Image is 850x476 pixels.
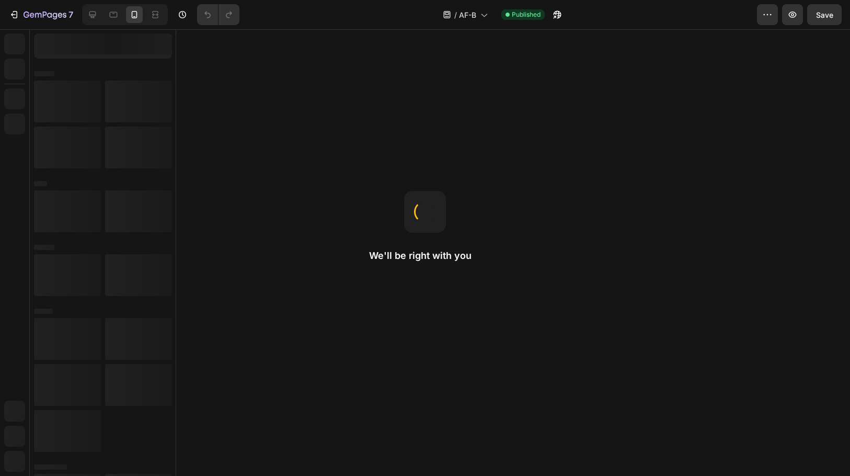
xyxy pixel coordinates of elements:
[816,10,833,19] span: Save
[459,9,476,20] span: AF-B
[512,10,541,19] span: Published
[807,4,842,25] button: Save
[68,8,73,21] p: 7
[454,9,457,20] span: /
[197,4,239,25] div: Undo/Redo
[369,250,481,262] h2: We'll be right with you
[4,4,78,25] button: 7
